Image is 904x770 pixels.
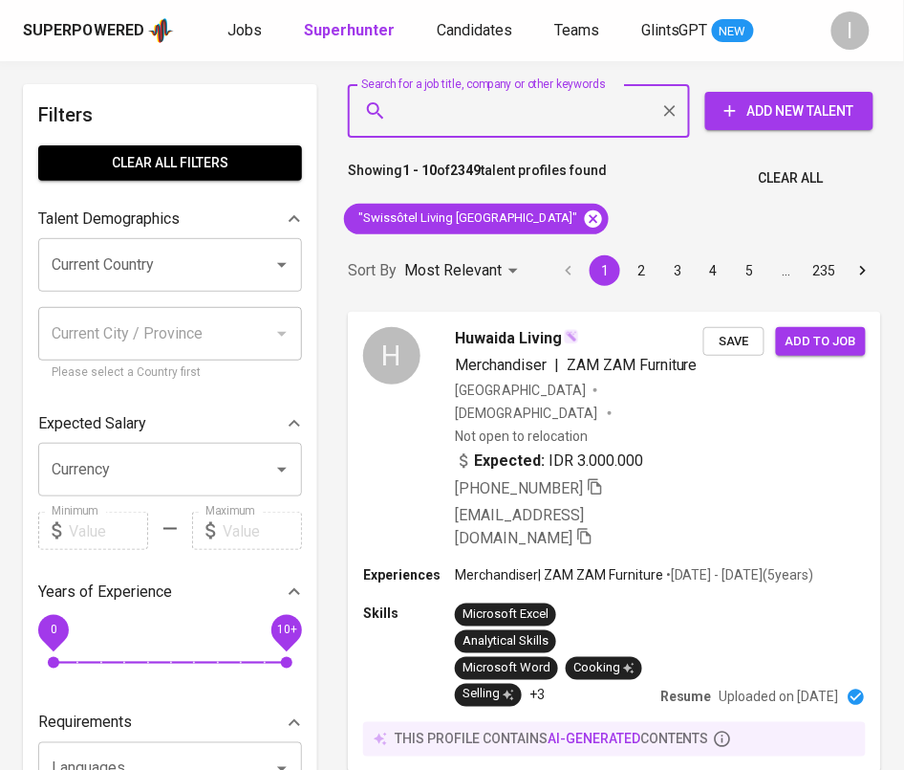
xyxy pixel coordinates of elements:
div: "Swissôtel Living [GEOGRAPHIC_DATA]" [344,204,609,234]
button: Go to next page [848,255,878,286]
a: Candidates [437,19,516,43]
span: Save [713,331,755,353]
p: Please select a Country first [52,363,289,383]
a: Superpoweredapp logo [23,16,174,45]
p: Skills [363,604,455,623]
span: Clear All [759,166,824,190]
button: page 1 [590,255,620,286]
p: Resume [660,688,712,707]
button: Open [269,252,295,278]
span: ZAM ZAM Furniture [567,356,698,374]
p: Talent Demographics [38,208,180,231]
p: Years of Experience [38,581,172,604]
button: Add to job [776,327,866,357]
span: Jobs [227,21,262,39]
button: Clear All [751,161,831,196]
div: Years of Experience [38,573,302,611]
span: NEW [712,22,754,41]
input: Value [69,512,148,550]
button: Go to page 4 [699,255,729,286]
span: Merchandiser [455,356,547,374]
p: Not open to relocation [455,427,588,446]
span: AI-generated [548,732,640,747]
div: Requirements [38,704,302,742]
div: IDR 3.000.000 [455,450,643,473]
div: Most Relevant [404,253,525,289]
p: Uploaded on [DATE] [720,688,839,707]
p: Showing of talent profiles found [348,161,607,196]
b: 2349 [450,163,481,178]
p: Experiences [363,565,455,584]
img: magic_wand.svg [564,329,579,344]
input: Value [223,512,302,550]
span: 0 [50,624,56,637]
b: Superhunter [304,21,395,39]
div: I [831,11,870,50]
button: Save [703,327,764,357]
div: Superpowered [23,20,144,42]
div: Microsoft Excel [463,605,549,624]
span: [DEMOGRAPHIC_DATA] [455,404,600,423]
a: Teams [554,19,603,43]
button: Go to page 3 [662,255,693,286]
span: Clear All filters [54,151,287,175]
p: this profile contains contents [395,730,709,749]
p: • [DATE] - [DATE] ( 5 years ) [663,565,814,584]
div: Selling [463,686,514,704]
nav: pagination navigation [550,255,881,286]
span: "Swissôtel Living [GEOGRAPHIC_DATA]" [344,209,589,228]
p: Requirements [38,712,132,735]
button: Clear All filters [38,145,302,181]
span: Add New Talent [721,99,858,123]
span: [PHONE_NUMBER] [455,479,583,497]
div: Talent Demographics [38,200,302,238]
div: H [363,327,420,385]
div: Analytical Skills [463,632,549,650]
a: GlintsGPT NEW [641,19,754,43]
button: Go to page 5 [735,255,765,286]
button: Open [269,456,295,483]
p: Expected Salary [38,412,146,435]
span: GlintsGPT [641,21,708,39]
img: app logo [148,16,174,45]
span: Huwaida Living [455,327,562,350]
span: Candidates [437,21,512,39]
b: Expected: [474,450,545,473]
p: Merchandiser | ZAM ZAM Furniture [455,565,663,584]
span: Teams [554,21,599,39]
span: 10+ [276,624,296,637]
div: Microsoft Word [463,659,550,677]
div: Cooking [573,659,635,677]
button: Go to page 235 [807,255,842,286]
div: [GEOGRAPHIC_DATA] [455,381,586,400]
span: [EMAIL_ADDRESS][DOMAIN_NAME] [455,506,584,547]
div: Expected Salary [38,405,302,443]
p: Most Relevant [404,259,502,282]
p: +3 [529,686,545,705]
p: Sort By [348,259,397,282]
button: Clear [656,98,683,124]
h6: Filters [38,99,302,130]
div: … [771,261,802,280]
button: Add New Talent [705,92,873,130]
a: Superhunter [304,19,398,43]
span: | [554,354,559,377]
button: Go to page 2 [626,255,656,286]
span: Add to job [786,331,856,353]
a: Jobs [227,19,266,43]
b: 1 - 10 [402,163,437,178]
